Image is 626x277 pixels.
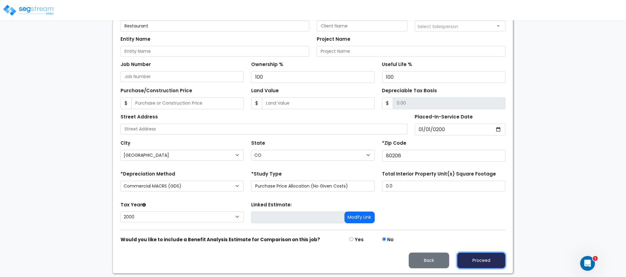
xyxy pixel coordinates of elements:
input: Land Value [262,97,374,109]
input: Useful Life % [382,71,505,83]
button: Back [409,253,449,268]
label: Land Value [251,87,279,94]
span: $ [251,97,262,109]
input: 0.00 [393,97,505,109]
label: *Study Type [251,171,282,178]
input: Ownership % [251,71,374,83]
label: Total Interior Property Unit(s) Square Footage [382,171,496,178]
label: Useful Life % [382,61,412,68]
span: $ [382,97,393,109]
label: No [387,236,394,243]
input: Job Number [121,71,244,82]
span: $ [121,97,132,109]
span: 1 [593,256,598,261]
label: Placed-In-Service Date [415,114,473,121]
button: Modify Link [345,212,375,223]
label: Entity Name [121,36,150,43]
label: Linked Estimate: [251,201,292,209]
input: total square foot [382,181,505,192]
label: Street Address [121,114,158,121]
label: Ownership % [251,61,283,68]
input: Project Name [317,46,505,57]
label: City [121,140,130,147]
label: State [251,140,265,147]
button: Proceed [457,253,505,268]
label: Yes [355,236,364,243]
label: Purchase/Construction Price [121,87,192,94]
span: Select Salesperson [418,23,459,30]
label: *Zip Code [382,140,407,147]
input: Street Address [121,124,408,134]
input: Zip Code [382,150,505,162]
label: Tax Year [121,201,146,209]
label: Job Number [121,61,151,68]
input: Purchase or Construction Price [131,97,244,109]
iframe: Intercom live chat [580,256,595,271]
input: Property Name [121,21,309,31]
label: Project Name [317,36,350,43]
label: *Depreciation Method [121,171,175,178]
strong: Would you like to include a Benefit Analysis Estimate for Comparison on this job? [121,236,320,243]
input: Entity Name [121,46,309,57]
a: Back [404,256,454,264]
input: Client Name [317,21,408,31]
label: Depreciable Tax Basis [382,87,437,94]
img: logo_pro_r.png [2,4,55,16]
